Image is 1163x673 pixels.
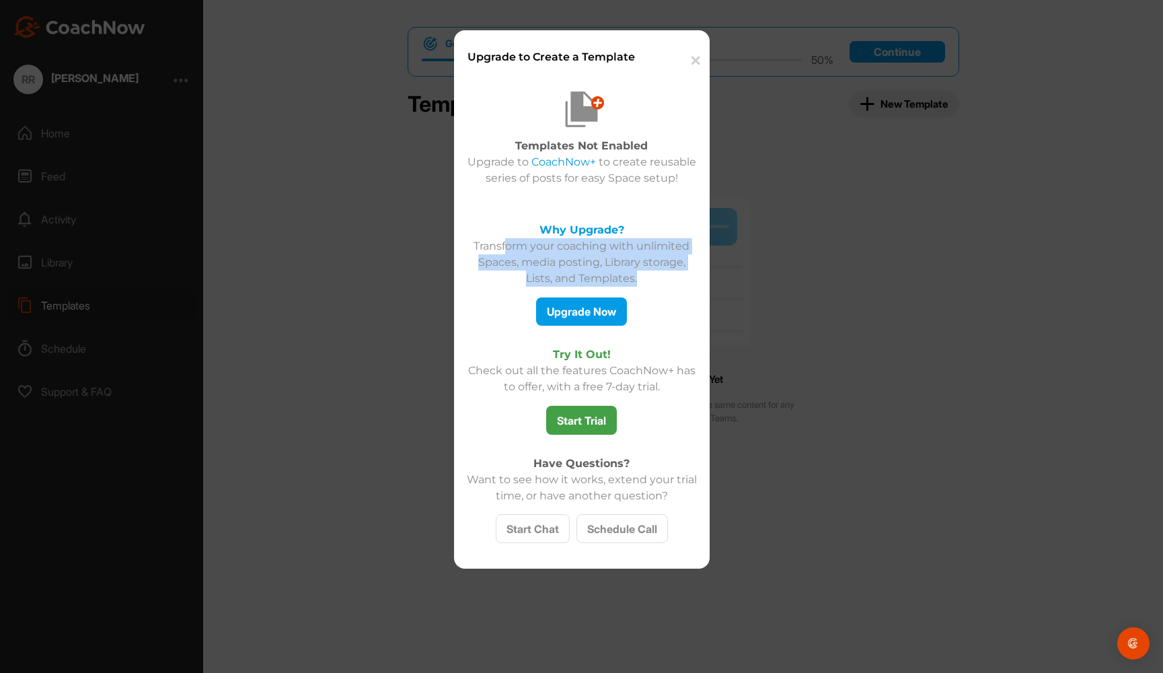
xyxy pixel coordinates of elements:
[679,40,709,81] button: ✕
[536,297,627,326] button: Upgrade Now
[464,154,700,186] p: Upgrade to to create reusable series of posts for easy Space setup!
[576,514,668,543] button: Schedule Call
[1117,627,1150,660] div: Open Intercom Messenger
[464,363,700,395] p: Check out all the features CoachNow+ has to offer, with a free 7-day trial.
[546,406,617,435] button: Start Trial
[464,138,700,154] h5: Templates Not Enabled
[467,49,679,65] h3: Upgrade to Create a Template
[464,347,700,363] h3: Try It Out!
[496,514,570,543] button: Start Chat
[559,92,604,127] img: Space Limit Icon
[464,238,700,287] p: Transform your coaching with unlimited Spaces, media posting, Library storage, Lists, and Templates.
[533,457,630,470] strong: Have Questions?
[464,222,700,238] h3: Why Upgrade?
[531,155,596,168] a: CoachNow+
[464,472,700,504] div: Want to see how it works, extend your trial time, or have another question?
